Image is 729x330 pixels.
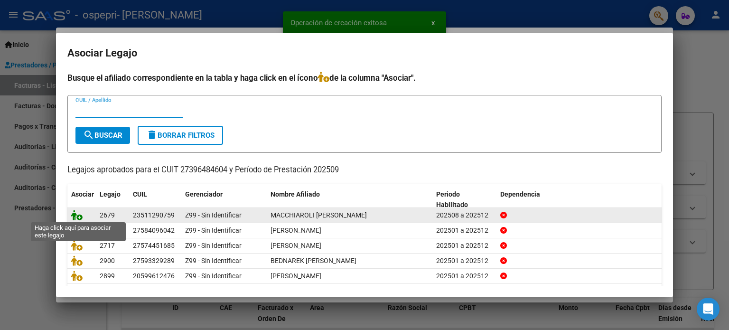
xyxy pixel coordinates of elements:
[67,184,96,216] datatable-header-cell: Asociar
[133,210,175,221] div: 23511290759
[138,126,223,145] button: Borrar Filtros
[83,129,94,141] mat-icon: search
[267,184,432,216] datatable-header-cell: Nombre Afiliado
[146,129,158,141] mat-icon: delete
[432,184,496,216] datatable-header-cell: Periodo Habilitado
[496,184,662,216] datatable-header-cell: Dependencia
[271,272,321,280] span: LUCERO JULIAN SAMUEL
[500,190,540,198] span: Dependencia
[71,190,94,198] span: Asociar
[697,298,720,321] div: Open Intercom Messenger
[271,190,320,198] span: Nombre Afiliado
[67,164,662,176] p: Legajos aprobados para el CUIT 27396484604 y Período de Prestación 202509
[436,255,493,266] div: 202501 a 202512
[436,190,468,209] span: Periodo Habilitado
[100,226,115,234] span: 2939
[436,225,493,236] div: 202501 a 202512
[185,190,223,198] span: Gerenciador
[271,226,321,234] span: VALENZUELA AINHOA FRANCESCA
[100,257,115,264] span: 2900
[100,211,115,219] span: 2679
[436,240,493,251] div: 202501 a 202512
[129,184,181,216] datatable-header-cell: CUIL
[100,242,115,249] span: 2717
[133,255,175,266] div: 27593329289
[271,242,321,249] span: MENDEZ VASQUEZ ISABELLA ANTONELLA
[185,211,242,219] span: Z99 - Sin Identificar
[67,44,662,62] h2: Asociar Legajo
[67,72,662,84] h4: Busque el afiliado correspondiente en la tabla y haga click en el ícono de la columna "Asociar".
[133,190,147,198] span: CUIL
[75,127,130,144] button: Buscar
[436,210,493,221] div: 202508 a 202512
[185,226,242,234] span: Z99 - Sin Identificar
[271,257,356,264] span: BEDNAREK ASTOR NEHUEN
[185,272,242,280] span: Z99 - Sin Identificar
[185,242,242,249] span: Z99 - Sin Identificar
[100,190,121,198] span: Legajo
[83,131,122,140] span: Buscar
[96,184,129,216] datatable-header-cell: Legajo
[185,257,242,264] span: Z99 - Sin Identificar
[133,240,175,251] div: 27574451685
[133,225,175,236] div: 27584096042
[271,211,367,219] span: MACCHIAROLI EMILIANO TOMAS
[436,271,493,282] div: 202501 a 202512
[133,271,175,282] div: 20599612476
[181,184,267,216] datatable-header-cell: Gerenciador
[146,131,215,140] span: Borrar Filtros
[100,272,115,280] span: 2899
